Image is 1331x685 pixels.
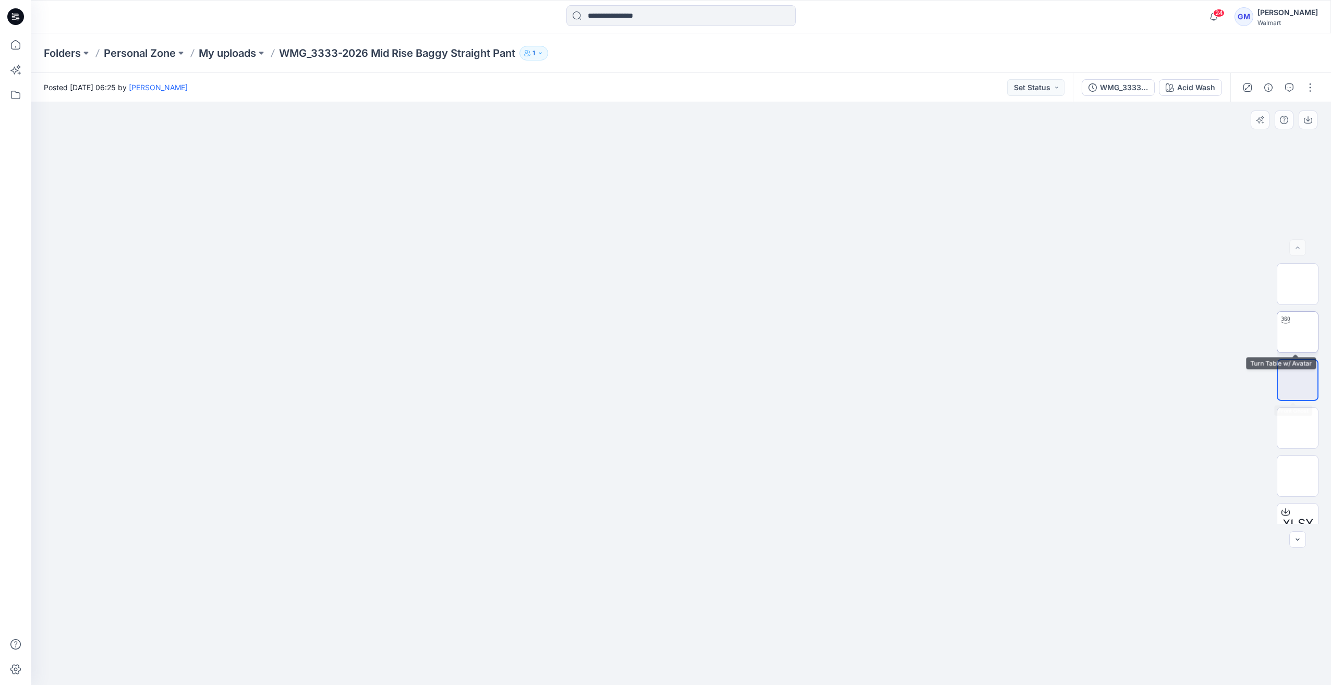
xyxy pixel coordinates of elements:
button: WMG_3333-2025 Mid Rise Baggy Straight Pant_Full Colorway [1082,79,1155,96]
p: 1 [533,47,535,59]
div: Acid Wash [1177,82,1215,93]
button: 1 [519,46,548,60]
span: Posted [DATE] 06:25 by [44,82,188,93]
a: [PERSON_NAME] [129,83,188,92]
p: WMG_3333-2026 Mid Rise Baggy Straight Pant [279,46,515,60]
a: My uploads [199,46,256,60]
span: XLSX [1282,515,1313,533]
span: 24 [1213,9,1225,17]
button: Details [1260,79,1277,96]
a: Folders [44,46,81,60]
div: GM [1235,7,1253,26]
div: Walmart [1257,19,1318,27]
button: Acid Wash [1159,79,1222,96]
div: [PERSON_NAME] [1257,6,1318,19]
a: Personal Zone [104,46,176,60]
div: WMG_3333-2025 Mid Rise Baggy Straight Pant_Full Colorway [1100,82,1148,93]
